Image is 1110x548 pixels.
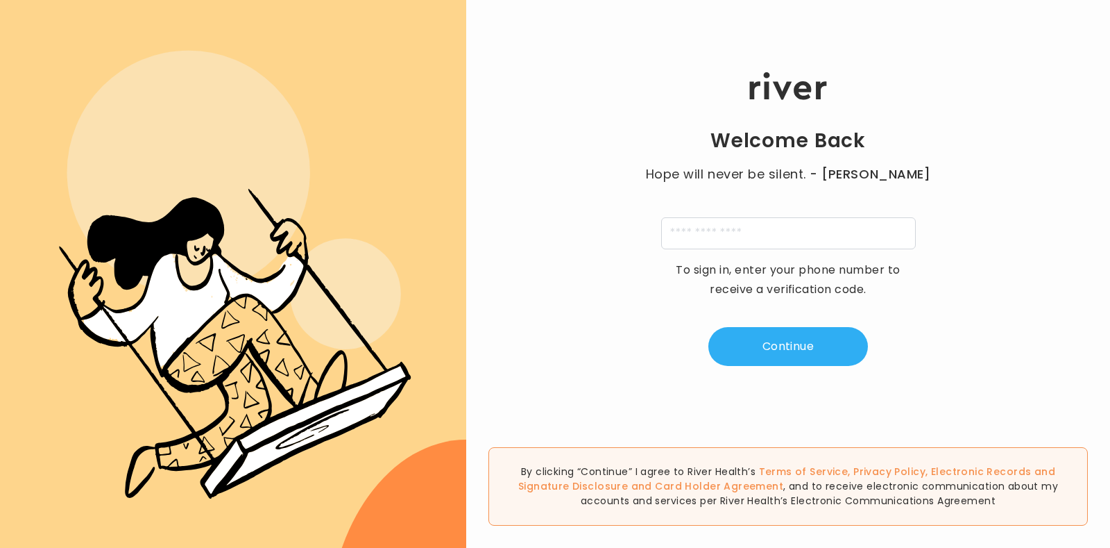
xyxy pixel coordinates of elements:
[655,479,783,493] a: Card Holder Agreement
[518,465,1055,493] a: Electronic Records and Signature Disclosure
[853,465,925,479] a: Privacy Policy
[632,165,944,184] p: Hope will never be silent.
[667,260,910,299] p: To sign in, enter your phone number to receive a verification code.
[810,165,930,184] span: - [PERSON_NAME]
[759,465,848,479] a: Terms of Service
[581,479,1058,508] span: , and to receive electronic communication about my accounts and services per River Health’s Elect...
[518,465,1055,493] span: , , and
[710,128,866,153] h1: Welcome Back
[708,327,868,366] button: Continue
[488,447,1088,526] div: By clicking “Continue” I agree to River Health’s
